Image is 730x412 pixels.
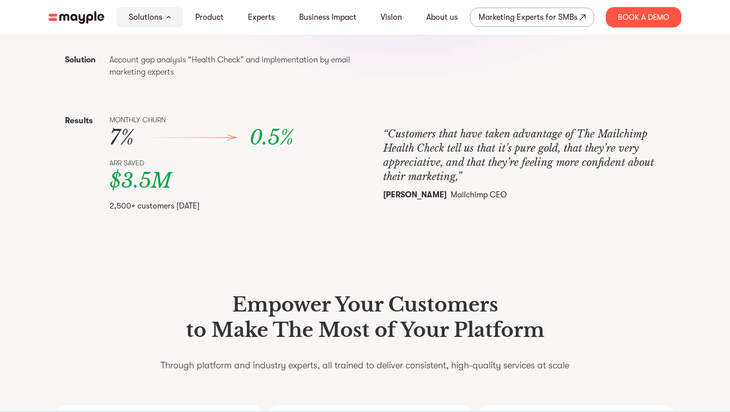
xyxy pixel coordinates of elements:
div: Book A Demo [606,7,681,27]
h1: Empower Your Customers to Make The Most of Your Platform [161,292,569,342]
p: Monthly churn [109,115,341,125]
p: Solution [65,54,105,66]
a: Product [195,11,224,23]
div: $3.5M [109,168,341,193]
a: Business Impact [299,11,356,23]
a: Vision [381,11,402,23]
p: Results [65,115,105,127]
a: Experts [248,11,275,23]
div: [PERSON_NAME] [383,190,447,200]
img: arrow-down [166,16,171,19]
a: About us [426,11,458,23]
a: Marketing Experts for SMBs [470,8,594,27]
div: Mailchimp CEO [383,190,677,200]
img: mayple-logo [49,11,104,24]
div: 7% [109,125,341,150]
div: 0.5% [249,125,341,150]
p: ARR Saved [109,158,341,168]
img: right arrow [146,134,237,142]
p: “Customers that have taken advantage of The Mailchimp Health Check tell us that it’s pure gold, t... [383,127,677,184]
p: Through platform and industry experts, all trained to deliver consistent, high-quality services a... [161,359,569,372]
div: Marketing Experts for SMBs [479,10,577,24]
div: 2,500+ customers [DATE] [109,201,341,211]
p: Account gap analysis “Health Check” and implementation by email marketing experts [109,54,359,78]
a: Solutions [129,11,162,23]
